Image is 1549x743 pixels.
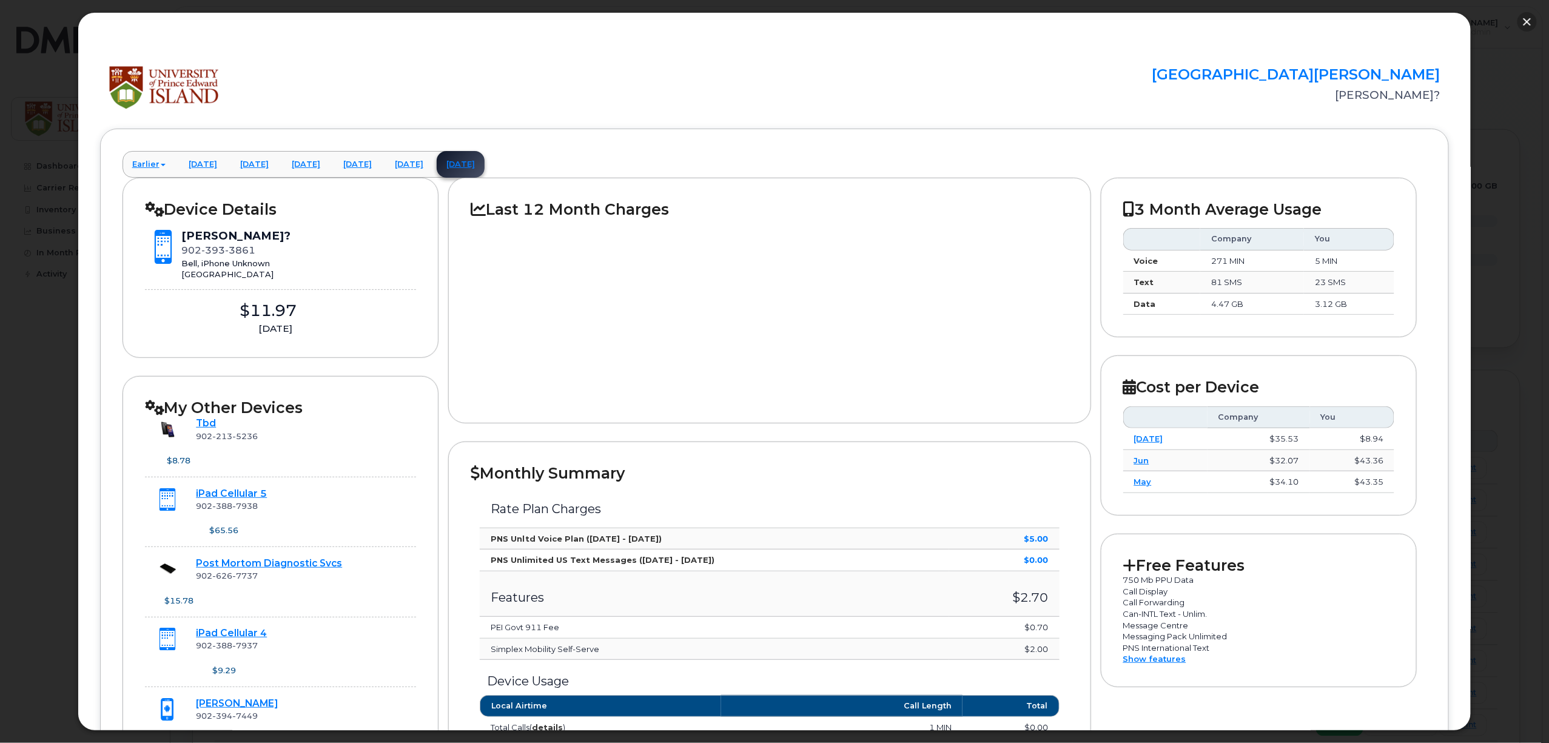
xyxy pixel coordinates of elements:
[480,617,949,639] td: PEI Govt 911 Fee
[491,591,938,604] h3: Features
[480,674,1059,688] h3: Device Usage
[721,695,963,717] th: Call Length
[529,722,565,732] span: ( )
[196,711,258,721] span: 902
[1024,555,1049,565] strong: $0.00
[1123,654,1186,664] a: Show features
[232,640,258,650] span: 7937
[196,627,267,639] a: iPad Cellular 4
[196,571,258,580] span: 902
[480,639,949,661] td: Simplex Mobility Self-Serve
[480,695,721,717] th: Local Airtime
[212,501,232,511] span: 388
[1123,586,1395,597] p: Call Display
[1310,450,1394,472] td: $43.36
[1123,642,1395,654] p: PNS International Text
[196,501,258,511] span: 902
[1123,597,1395,608] p: Call Forwarding
[232,571,258,580] span: 7737
[196,557,342,569] a: Post Mortom Diagnostic Svcs
[532,722,563,732] a: details
[212,640,232,650] span: 388
[1208,428,1310,450] td: $35.53
[1024,534,1049,543] strong: $5.00
[491,555,714,565] strong: PNS Unlimited US Text Messages ([DATE] - [DATE])
[471,464,1068,482] h2: Monthly Summary
[1123,620,1395,631] p: Message Centre
[480,717,721,739] td: Total Calls
[1123,608,1395,620] p: Can-INTL Text - Unlim.
[212,711,232,721] span: 394
[1310,428,1394,450] td: $8.94
[1310,471,1394,493] td: $43.35
[212,571,232,580] span: 626
[963,695,1059,717] th: Total
[232,711,258,721] span: 7449
[1134,434,1163,443] a: [DATE]
[190,523,258,537] div: $65.56
[949,617,1060,639] td: $0.70
[190,664,258,677] div: $9.29
[196,640,258,650] span: 902
[1123,631,1395,642] p: Messaging Pack Unlimited
[1123,556,1395,574] h2: Free Features
[1134,456,1149,465] a: Jun
[1123,574,1395,586] p: 750 Mb PPU Data
[196,698,278,709] a: [PERSON_NAME]
[491,534,662,543] strong: PNS Unltd Voice Plan ([DATE] - [DATE])
[196,488,267,499] a: iPad Cellular 5
[949,639,1060,661] td: $2.00
[212,431,232,441] span: 213
[1208,471,1310,493] td: $34.10
[721,717,963,739] td: 1 MIN
[1208,450,1310,472] td: $32.07
[232,501,258,511] span: 7938
[491,502,1048,516] h3: Rate Plan Charges
[1134,477,1152,486] a: May
[963,717,1059,739] td: $0.00
[196,431,258,441] span: 902
[232,431,258,441] span: 5236
[960,591,1049,604] h3: $2.70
